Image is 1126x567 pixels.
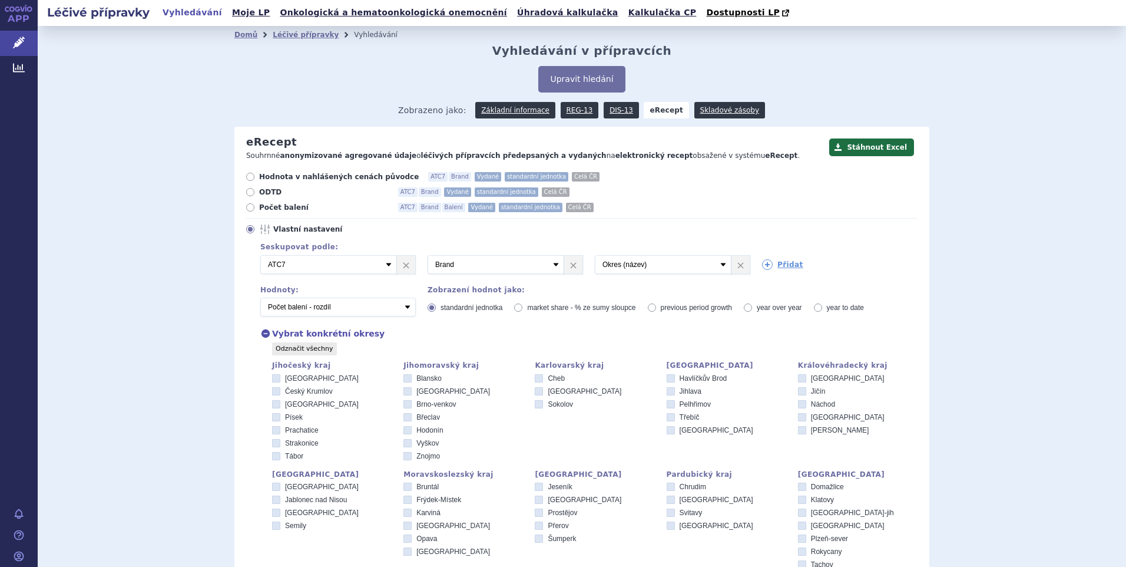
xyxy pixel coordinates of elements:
span: [GEOGRAPHIC_DATA] [811,374,885,383]
span: Strakonice [285,439,319,447]
div: Moravskoslezský kraj [403,470,523,479]
div: Jihočeský kraj [272,361,392,370]
a: Přidat [762,259,803,270]
span: Vydané [468,203,495,212]
div: Královéhradecký kraj [798,361,918,370]
span: Hodnota v nahlášených cenách původce [259,172,419,182]
span: Dostupnosti LP [706,8,780,17]
span: [GEOGRAPHIC_DATA] [285,509,359,517]
div: [GEOGRAPHIC_DATA] [272,470,392,479]
h2: Léčivé přípravky [38,4,159,21]
span: Chrudim [680,483,706,491]
span: Celá ČR [542,187,569,197]
div: Vybrat konkrétní okresy [249,327,918,340]
span: [GEOGRAPHIC_DATA] [548,496,621,504]
span: Plzeň-sever [811,535,848,543]
a: Základní informace [475,102,555,118]
span: Blansko [416,374,442,383]
span: market share - % ze sumy sloupce [527,304,635,312]
p: Souhrnné o na obsažené v systému . [246,151,823,161]
span: year to date [827,304,864,312]
a: × [731,256,750,273]
span: Havlíčkův Brod [680,374,727,383]
h2: eRecept [246,136,297,149]
span: Náchod [811,400,835,408]
span: [GEOGRAPHIC_DATA] [680,496,753,504]
span: [GEOGRAPHIC_DATA] [416,387,490,395]
span: Tábor [285,452,303,460]
div: [GEOGRAPHIC_DATA] [535,470,654,479]
a: Skladové zásoby [694,102,765,118]
div: Karlovarský kraj [535,361,654,370]
span: Brand [419,187,441,197]
div: Jihomoravský kraj [403,361,523,370]
div: Zobrazení hodnot jako: [428,286,918,294]
span: Břeclav [416,413,440,421]
span: Vyškov [416,439,439,447]
button: Stáhnout Excel [829,139,914,156]
span: Karviná [416,509,441,517]
a: Domů [234,31,257,39]
strong: eRecept [765,151,797,160]
span: Jeseník [548,483,572,491]
span: Pelhřimov [680,400,711,408]
div: Seskupovat podle: [249,243,918,251]
span: Brno-venkov [416,400,456,408]
div: 3 [249,255,918,274]
span: standardní jednotka [441,304,502,312]
strong: anonymizované agregované údaje [280,151,417,160]
span: Brand [449,172,471,182]
span: [GEOGRAPHIC_DATA] [811,522,885,530]
span: Jihlava [680,387,701,395]
li: Vyhledávání [354,26,413,44]
span: Třebíč [680,413,700,421]
div: Hodnoty: [260,286,416,294]
a: Vyhledávání [159,5,226,21]
span: Frýdek-Místek [416,496,461,504]
span: Prostějov [548,509,577,517]
span: standardní jednotka [475,187,538,197]
strong: léčivých přípravcích předepsaných a vydaných [421,151,607,160]
a: × [397,256,415,273]
span: [GEOGRAPHIC_DATA] [548,387,621,395]
a: DIS-13 [604,102,639,118]
span: Písek [285,413,303,421]
span: [GEOGRAPHIC_DATA] [680,426,753,434]
span: [GEOGRAPHIC_DATA]-jih [811,509,894,517]
span: Bruntál [416,483,439,491]
a: Onkologická a hematoonkologická onemocnění [276,5,511,21]
span: standardní jednotka [505,172,568,182]
span: ATC7 [398,187,418,197]
span: standardní jednotka [499,203,562,212]
span: Svitavy [680,509,703,517]
span: Sokolov [548,400,573,408]
span: [PERSON_NAME] [811,426,869,434]
a: Odznačit všechny [272,342,337,355]
span: Prachatice [285,426,319,434]
span: [GEOGRAPHIC_DATA] [285,400,359,408]
span: Cheb [548,374,565,383]
span: Jablonec nad Nisou [285,496,347,504]
a: REG-13 [561,102,599,118]
span: [GEOGRAPHIC_DATA] [285,483,359,491]
span: Jičín [811,387,826,395]
span: Přerov [548,522,568,530]
span: Celá ČR [572,172,600,182]
div: Pardubický kraj [667,470,786,479]
span: Šumperk [548,535,576,543]
span: Brand [419,203,441,212]
strong: elektronický recept [615,151,693,160]
span: [GEOGRAPHIC_DATA] [680,522,753,530]
span: Zobrazeno jako: [398,102,466,118]
span: ODTD [259,187,389,197]
button: Upravit hledání [538,66,625,93]
span: Znojmo [416,452,440,460]
span: Celá ČR [566,203,594,212]
span: ATC7 [398,203,418,212]
span: Počet balení [259,203,389,212]
span: Semily [285,522,306,530]
span: Hodonín [416,426,443,434]
span: Vydané [475,172,501,182]
span: Vydané [444,187,471,197]
span: [GEOGRAPHIC_DATA] [811,413,885,421]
